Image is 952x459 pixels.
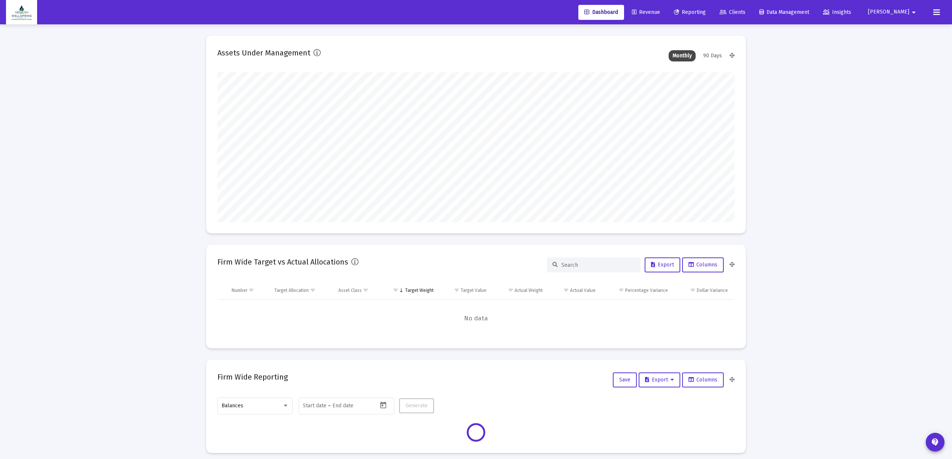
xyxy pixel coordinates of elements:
[720,9,745,15] span: Clients
[217,281,735,337] div: Data grid
[668,5,712,20] a: Reporting
[674,9,706,15] span: Reporting
[561,262,635,268] input: Search
[12,5,31,20] img: Dashboard
[613,372,637,387] button: Save
[570,287,596,293] div: Actual Value
[383,281,439,299] td: Column Target Weight
[823,9,851,15] span: Insights
[931,438,940,447] mat-icon: contact_support
[274,287,309,293] div: Target Allocation
[673,281,735,299] td: Column Dollar Variance
[690,287,696,293] span: Show filter options for column 'Dollar Variance'
[714,5,751,20] a: Clients
[619,377,630,383] span: Save
[515,287,543,293] div: Actual Weight
[645,377,674,383] span: Export
[753,5,815,20] a: Data Management
[333,281,383,299] td: Column Asset Class
[563,287,569,293] span: Show filter options for column 'Actual Value'
[378,400,389,411] button: Open calendar
[461,287,486,293] div: Target Value
[682,257,724,272] button: Columns
[439,281,492,299] td: Column Target Value
[909,5,918,20] mat-icon: arrow_drop_down
[222,402,243,409] span: Balances
[651,262,674,268] span: Export
[405,287,434,293] div: Target Weight
[632,9,660,15] span: Revenue
[338,287,362,293] div: Asset Class
[393,287,398,293] span: Show filter options for column 'Target Weight'
[548,281,601,299] td: Column Actual Value
[626,5,666,20] a: Revenue
[363,287,368,293] span: Show filter options for column 'Asset Class'
[699,50,726,61] div: 90 Days
[310,287,316,293] span: Show filter options for column 'Target Allocation'
[328,403,331,409] span: –
[454,287,460,293] span: Show filter options for column 'Target Value'
[817,5,857,20] a: Insights
[269,281,333,299] td: Column Target Allocation
[578,5,624,20] a: Dashboard
[303,403,326,409] input: Start date
[232,287,247,293] div: Number
[859,4,927,19] button: [PERSON_NAME]
[697,287,728,293] div: Dollar Variance
[332,403,368,409] input: End date
[601,281,673,299] td: Column Percentage Variance
[618,287,624,293] span: Show filter options for column 'Percentage Variance'
[217,371,288,383] h2: Firm Wide Reporting
[682,372,724,387] button: Columns
[639,372,680,387] button: Export
[492,281,548,299] td: Column Actual Weight
[399,398,434,413] button: Generate
[689,377,717,383] span: Columns
[868,9,909,15] span: [PERSON_NAME]
[689,262,717,268] span: Columns
[759,9,809,15] span: Data Management
[226,281,269,299] td: Column Number
[406,402,428,409] span: Generate
[669,50,696,61] div: Monthly
[217,47,310,59] h2: Assets Under Management
[248,287,254,293] span: Show filter options for column 'Number'
[625,287,668,293] div: Percentage Variance
[584,9,618,15] span: Dashboard
[217,256,348,268] h2: Firm Wide Target vs Actual Allocations
[217,314,735,323] span: No data
[645,257,680,272] button: Export
[508,287,513,293] span: Show filter options for column 'Actual Weight'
